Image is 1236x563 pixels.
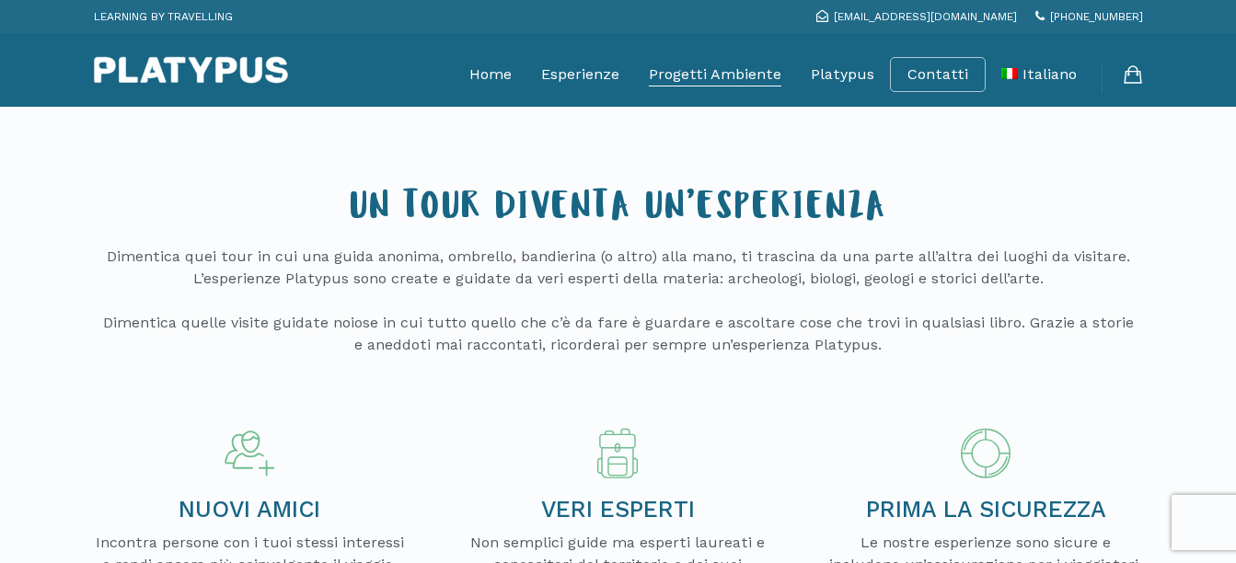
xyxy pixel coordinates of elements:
[1035,10,1143,23] a: [PHONE_NUMBER]
[350,191,886,230] span: UN TOUR DIVENTA UN’ESPERIENZA
[834,10,1017,23] span: [EMAIL_ADDRESS][DOMAIN_NAME]
[94,5,233,29] p: LEARNING BY TRAVELLING
[98,246,1138,356] p: Dimentica quei tour in cui una guida anonima, ombrello, bandierina (o altro) alla mano, ti trasci...
[469,52,512,98] a: Home
[907,65,968,84] a: Contatti
[1022,65,1077,83] span: Italiano
[179,496,320,523] span: NUOVI AMICI
[94,56,288,84] img: Platypus
[541,496,695,523] span: VERI ESPERTI
[649,52,781,98] a: Progetti Ambiente
[811,52,874,98] a: Platypus
[1001,52,1077,98] a: Italiano
[1050,10,1143,23] span: [PHONE_NUMBER]
[866,496,1106,523] span: PRIMA LA SICUREZZA
[541,52,619,98] a: Esperienze
[816,10,1017,23] a: [EMAIL_ADDRESS][DOMAIN_NAME]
